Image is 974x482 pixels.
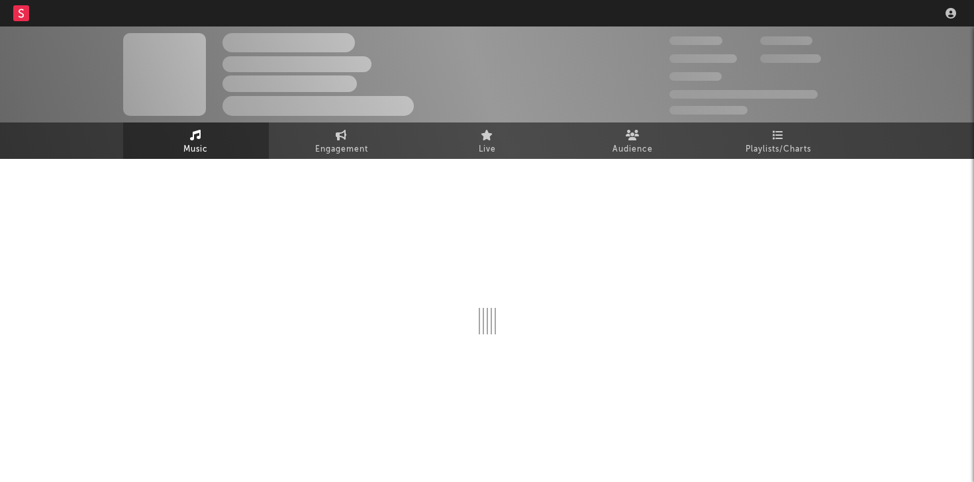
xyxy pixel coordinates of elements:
span: Music [183,142,208,158]
span: 100,000 [669,72,722,81]
span: Engagement [315,142,368,158]
span: 300,000 [669,36,722,45]
a: Engagement [269,122,414,159]
span: Audience [612,142,653,158]
span: Live [479,142,496,158]
span: Playlists/Charts [746,142,811,158]
span: 1,000,000 [760,54,821,63]
span: Jump Score: 85.0 [669,106,748,115]
span: 100,000 [760,36,812,45]
span: 50,000,000 Monthly Listeners [669,90,818,99]
a: Music [123,122,269,159]
a: Live [414,122,560,159]
span: 50,000,000 [669,54,737,63]
a: Audience [560,122,706,159]
a: Playlists/Charts [706,122,852,159]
